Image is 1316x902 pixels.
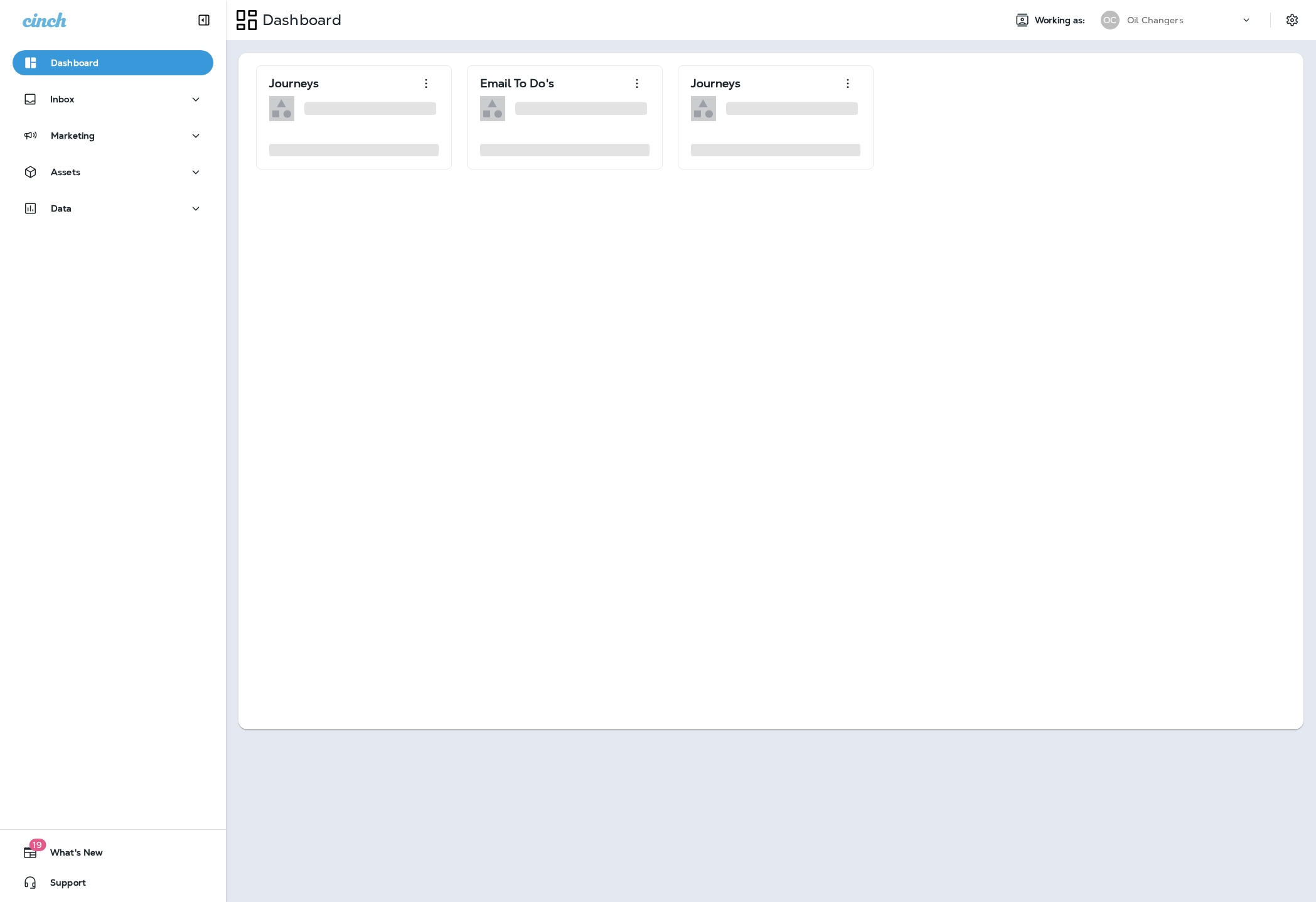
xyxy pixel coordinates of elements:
div: OC [1101,11,1120,30]
button: Dashboard [13,50,213,75]
p: Assets [51,167,80,177]
p: Journeys [691,77,741,90]
button: Marketing [13,123,213,148]
button: Data [13,196,213,221]
p: Marketing [51,131,95,141]
p: Oil Changers [1127,15,1184,25]
button: Assets [13,159,213,185]
p: Email To Do's [480,77,554,90]
button: Collapse Sidebar [186,8,222,33]
p: Journeys [269,77,319,90]
span: Working as: [1035,15,1088,26]
p: Dashboard [257,11,341,30]
p: Inbox [50,94,74,104]
p: Dashboard [51,58,99,68]
button: Support [13,870,213,895]
button: Settings [1281,9,1303,31]
span: Support [38,878,86,893]
p: Data [51,203,72,213]
button: Inbox [13,87,213,112]
button: 19What's New [13,840,213,865]
span: What's New [38,847,103,862]
span: 19 [29,839,46,851]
